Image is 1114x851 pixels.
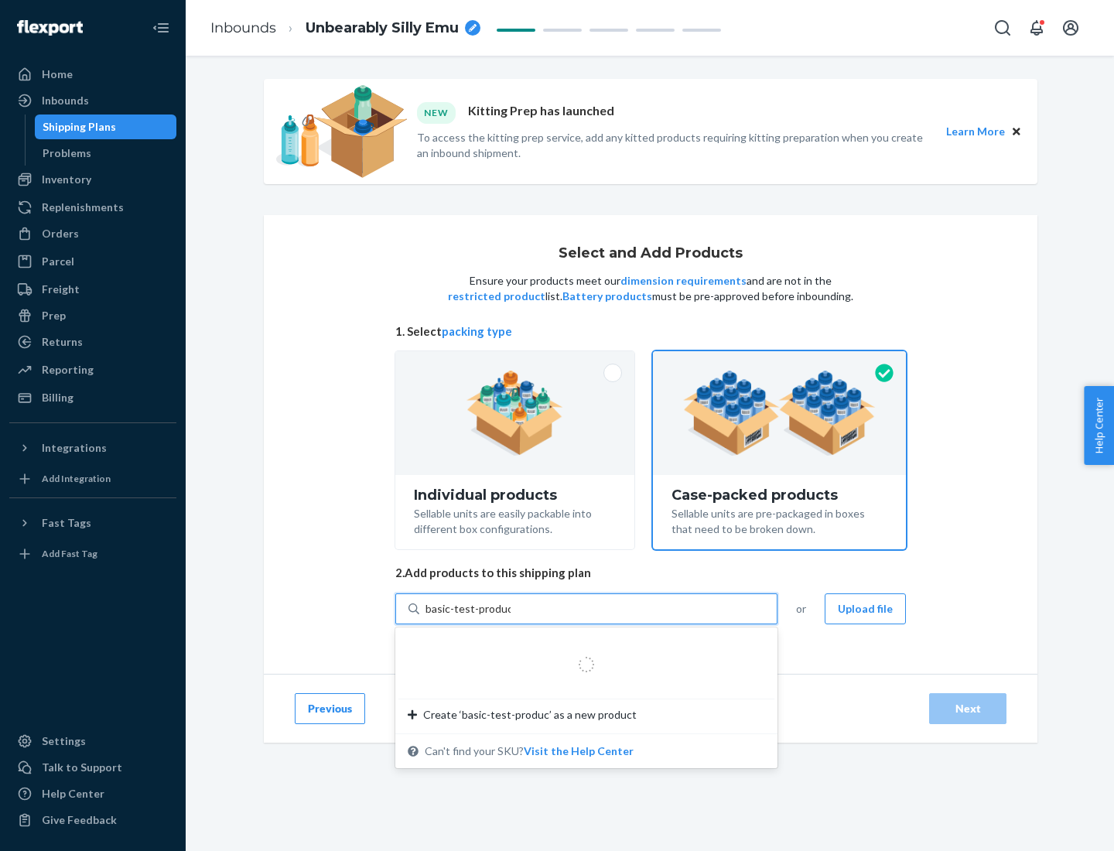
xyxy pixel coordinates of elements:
[468,102,614,123] p: Kitting Prep has launched
[414,487,616,503] div: Individual products
[198,5,493,51] ol: breadcrumbs
[9,729,176,754] a: Settings
[42,200,124,215] div: Replenishments
[9,808,176,832] button: Give Feedback
[42,282,80,297] div: Freight
[210,19,276,36] a: Inbounds
[9,436,176,460] button: Integrations
[446,273,855,304] p: Ensure your products meet our and are not in the list. must be pre-approved before inbounding.
[42,67,73,82] div: Home
[42,308,66,323] div: Prep
[9,62,176,87] a: Home
[42,515,91,531] div: Fast Tags
[42,172,91,187] div: Inventory
[9,385,176,410] a: Billing
[395,323,906,340] span: 1. Select
[825,593,906,624] button: Upload file
[9,511,176,535] button: Fast Tags
[683,371,876,456] img: case-pack.59cecea509d18c883b923b81aeac6d0b.png
[42,440,107,456] div: Integrations
[42,93,89,108] div: Inbounds
[946,123,1005,140] button: Learn More
[671,503,887,537] div: Sellable units are pre-packaged in boxes that need to be broken down.
[42,362,94,378] div: Reporting
[9,277,176,302] a: Freight
[942,701,993,716] div: Next
[929,693,1006,724] button: Next
[9,542,176,566] a: Add Fast Tag
[42,812,117,828] div: Give Feedback
[425,601,511,617] input: Create ‘basic-test-produc’ as a new productCan't find your SKU?Visit the Help Center
[425,743,634,759] span: Can't find your SKU?
[1021,12,1052,43] button: Open notifications
[466,371,563,456] img: individual-pack.facf35554cb0f1810c75b2bd6df2d64e.png
[42,760,122,775] div: Talk to Support
[295,693,365,724] button: Previous
[987,12,1018,43] button: Open Search Box
[9,88,176,113] a: Inbounds
[42,547,97,560] div: Add Fast Tag
[671,487,887,503] div: Case-packed products
[9,195,176,220] a: Replenishments
[42,390,73,405] div: Billing
[9,467,176,491] a: Add Integration
[43,119,116,135] div: Shipping Plans
[395,565,906,581] span: 2. Add products to this shipping plan
[423,707,637,723] span: Create ‘basic-test-produc’ as a new product
[559,246,743,261] h1: Select and Add Products
[620,273,747,289] button: dimension requirements
[448,289,545,304] button: restricted product
[42,472,111,485] div: Add Integration
[796,601,806,617] span: or
[42,334,83,350] div: Returns
[42,733,86,749] div: Settings
[442,323,512,340] button: packing type
[9,167,176,192] a: Inventory
[17,20,83,36] img: Flexport logo
[9,221,176,246] a: Orders
[9,330,176,354] a: Returns
[524,743,634,759] button: Create ‘basic-test-produc’ as a new productCan't find your SKU?
[9,249,176,274] a: Parcel
[42,254,74,269] div: Parcel
[417,130,932,161] p: To access the kitting prep service, add any kitted products requiring kitting preparation when yo...
[145,12,176,43] button: Close Navigation
[414,503,616,537] div: Sellable units are easily packable into different box configurations.
[9,303,176,328] a: Prep
[9,755,176,780] a: Talk to Support
[9,781,176,806] a: Help Center
[9,357,176,382] a: Reporting
[42,226,79,241] div: Orders
[1084,386,1114,465] button: Help Center
[35,114,177,139] a: Shipping Plans
[43,145,91,161] div: Problems
[306,19,459,39] span: Unbearably Silly Emu
[562,289,652,304] button: Battery products
[42,786,104,801] div: Help Center
[35,141,177,166] a: Problems
[1055,12,1086,43] button: Open account menu
[1008,123,1025,140] button: Close
[417,102,456,123] div: NEW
